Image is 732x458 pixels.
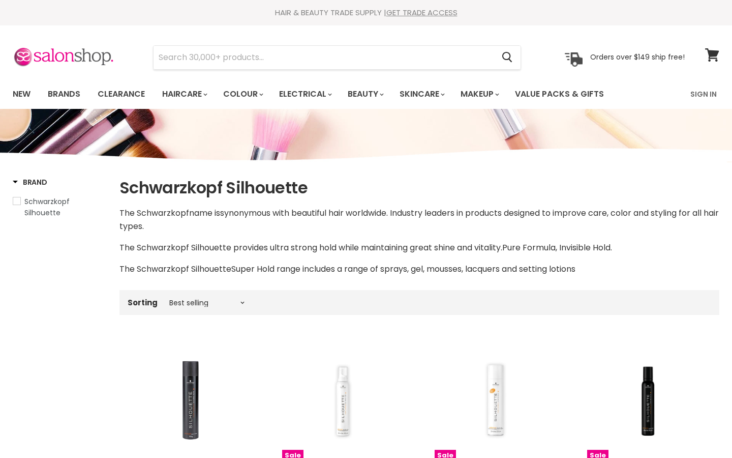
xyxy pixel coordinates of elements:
h1: Schwarzkopf Silhouette [119,177,719,198]
a: Makeup [453,83,505,105]
span: The Schwarzkopf [119,207,189,219]
a: Sign In [684,83,723,105]
input: Search [154,46,494,69]
a: GET TRADE ACCESS [386,7,457,18]
button: Search [494,46,521,69]
a: Electrical [271,83,338,105]
a: Haircare [155,83,213,105]
ul: Main menu [5,79,648,109]
a: Brands [40,83,88,105]
span: synonymous with beautiful hair worldwide. Industry leaders in products designed to improve care [220,207,607,219]
span: , color and styling for all hair types. [119,207,719,232]
a: Schwarzkopf Silhouette [13,196,107,218]
a: Value Packs & Gifts [507,83,612,105]
a: Beauty [340,83,390,105]
p: Orders over $149 ship free! [590,52,685,62]
a: Colour [216,83,269,105]
h3: Brand [13,177,47,187]
a: Clearance [90,83,152,105]
label: Sorting [128,298,158,307]
a: Skincare [392,83,451,105]
a: New [5,83,38,105]
span: Super Hold range includes a range of sprays, gel, mousses, lacquers and setting lotions [231,263,575,275]
span: name is [189,207,220,219]
p: Pure Formula, Invisible Hold. [119,241,719,254]
span: The Schwarzkopf Silhouette [119,263,231,275]
form: Product [153,45,521,70]
span: The Schwarzkopf Silhouette provides ultra strong hold while maintaining great shine and vitality. [119,242,502,253]
span: Schwarzkopf Silhouette [24,196,70,218]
